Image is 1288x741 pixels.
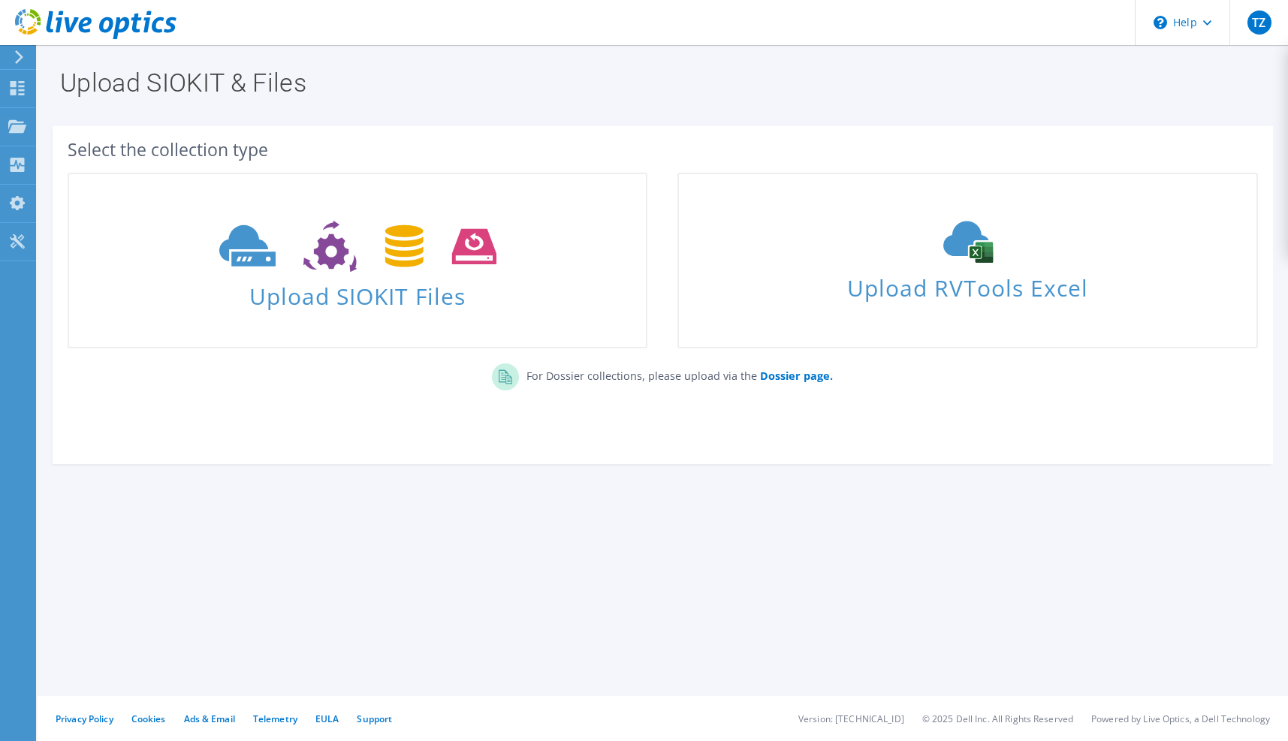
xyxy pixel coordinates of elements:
a: Upload SIOKIT Files [68,173,647,348]
a: Cookies [131,712,166,725]
a: Support [357,712,392,725]
p: For Dossier collections, please upload via the [519,363,833,384]
li: Powered by Live Optics, a Dell Technology [1091,712,1270,725]
svg: \n [1154,16,1167,29]
li: Version: [TECHNICAL_ID] [798,712,904,725]
a: Dossier page. [757,369,833,383]
a: EULA [315,712,339,725]
a: Privacy Policy [56,712,113,725]
h1: Upload SIOKIT & Files [60,70,1258,95]
div: Select the collection type [68,141,1258,158]
a: Ads & Email [184,712,235,725]
span: Upload RVTools Excel [679,268,1256,300]
span: Upload SIOKIT Files [69,276,646,308]
a: Upload RVTools Excel [677,173,1257,348]
b: Dossier page. [760,369,833,383]
li: © 2025 Dell Inc. All Rights Reserved [922,712,1073,725]
a: Telemetry [253,712,297,725]
span: TZ [1247,11,1271,35]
